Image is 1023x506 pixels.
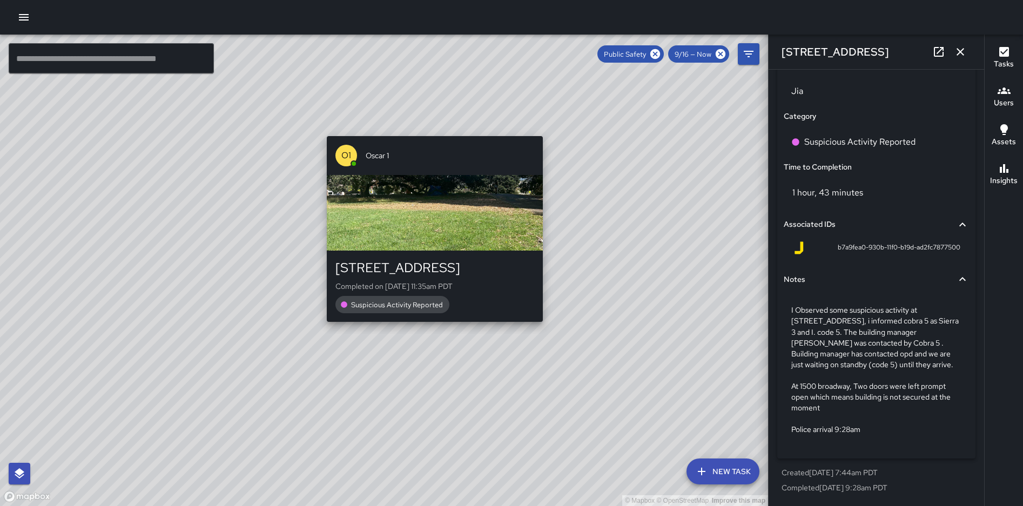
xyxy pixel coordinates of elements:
[335,281,534,292] p: Completed on [DATE] 11:35am PDT
[782,467,971,478] p: Created [DATE] 7:44am PDT
[791,305,961,434] p: I Observed some suspicious activity at [STREET_ADDRESS], i informed cobra 5 as Sierra 3 and I. co...
[985,156,1023,194] button: Insights
[784,161,852,173] h6: Time to Completion
[784,212,969,237] div: Associated IDs
[327,136,543,322] button: O1Oscar 1[STREET_ADDRESS]Completed on [DATE] 11:35am PDTSuspicious Activity Reported
[341,149,351,162] p: O1
[687,458,759,484] button: New Task
[784,267,969,292] div: Notes
[985,117,1023,156] button: Assets
[838,242,960,253] span: b7a9fea0-930b-11f0-b19d-ad2fc7877500
[784,274,805,286] h6: Notes
[804,136,916,149] p: Suspicious Activity Reported
[994,97,1014,109] h6: Users
[366,150,534,161] span: Oscar 1
[792,187,863,198] p: 1 hour, 43 minutes
[990,175,1018,187] h6: Insights
[738,43,759,65] button: Filters
[782,482,971,493] p: Completed [DATE] 9:28am PDT
[668,45,729,63] div: 9/16 — Now
[784,111,816,123] h6: Category
[597,45,664,63] div: Public Safety
[784,219,836,231] h6: Associated IDs
[985,39,1023,78] button: Tasks
[992,136,1016,148] h6: Assets
[335,259,534,276] div: [STREET_ADDRESS]
[597,50,652,59] span: Public Safety
[668,50,718,59] span: 9/16 — Now
[345,300,449,309] span: Suspicious Activity Reported
[791,85,961,98] p: Jia
[985,78,1023,117] button: Users
[994,58,1014,70] h6: Tasks
[782,43,889,60] h6: [STREET_ADDRESS]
